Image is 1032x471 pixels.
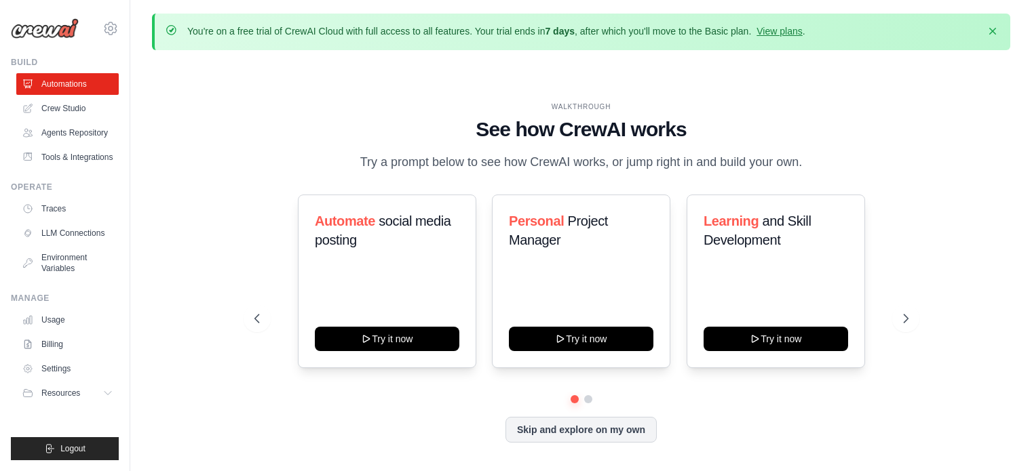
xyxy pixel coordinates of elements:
[16,382,119,404] button: Resources
[11,182,119,192] div: Operate
[16,73,119,95] a: Automations
[16,198,119,220] a: Traces
[16,222,119,244] a: LLM Connections
[509,213,564,228] span: Personal
[353,152,809,172] p: Try a prompt below to see how CrewAI works, or jump right in and build your own.
[16,98,119,119] a: Crew Studio
[11,437,119,460] button: Logout
[16,122,119,144] a: Agents Repository
[505,417,657,443] button: Skip and explore on my own
[254,102,909,112] div: WALKTHROUGH
[315,213,451,247] span: social media posting
[41,388,80,398] span: Resources
[315,327,459,351] button: Try it now
[11,293,119,304] div: Manage
[187,24,805,38] p: You're on a free trial of CrewAI Cloud with full access to all features. Your trial ends in , aft...
[11,18,79,39] img: Logo
[315,213,375,228] span: Automate
[704,213,811,247] span: and Skill Development
[704,327,848,351] button: Try it now
[16,247,119,279] a: Environment Variables
[704,213,759,228] span: Learning
[545,26,575,37] strong: 7 days
[60,443,85,454] span: Logout
[16,358,119,380] a: Settings
[16,333,119,355] a: Billing
[509,327,653,351] button: Try it now
[16,309,119,331] a: Usage
[16,146,119,168] a: Tools & Integrations
[254,117,909,142] h1: See how CrewAI works
[757,26,802,37] a: View plans
[509,213,608,247] span: Project Manager
[11,57,119,68] div: Build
